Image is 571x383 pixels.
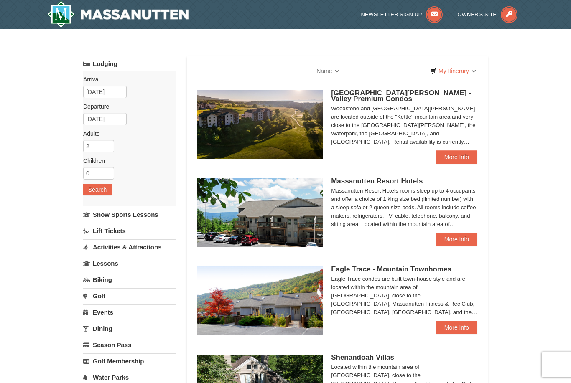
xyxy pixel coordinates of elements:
a: Name [310,63,345,79]
a: Massanutten Resort [47,1,189,28]
a: Snow Sports Lessons [83,207,176,222]
a: Newsletter Sign Up [361,11,443,18]
a: Golf [83,288,176,304]
a: Dining [83,321,176,336]
a: Lodging [83,56,176,71]
span: Shenandoah Villas [331,353,394,361]
a: Events [83,304,176,320]
a: Lessons [83,256,176,271]
span: Owner's Site [458,11,497,18]
label: Departure [83,102,170,111]
label: Adults [83,129,170,138]
label: Children [83,157,170,165]
a: Lift Tickets [83,223,176,238]
img: 19218983-1-9b289e55.jpg [197,266,323,335]
a: More Info [436,233,477,246]
a: More Info [436,321,477,334]
div: Massanutten Resort Hotels rooms sleep up to 4 occupants and offer a choice of 1 king size bed (li... [331,187,477,228]
img: 19219041-4-ec11c166.jpg [197,90,323,159]
a: My Itinerary [425,65,482,77]
img: Massanutten Resort Logo [47,1,189,28]
span: Eagle Trace - Mountain Townhomes [331,265,451,273]
a: Biking [83,272,176,287]
a: Owner's Site [458,11,518,18]
a: Golf Membership [83,353,176,369]
span: Newsletter Sign Up [361,11,422,18]
a: Season Pass [83,337,176,353]
a: Activities & Attractions [83,239,176,255]
div: Woodstone and [GEOGRAPHIC_DATA][PERSON_NAME] are located outside of the "Kettle" mountain area an... [331,104,477,146]
button: Search [83,184,112,195]
div: Eagle Trace condos are built town-house style and are located within the mountain area of [GEOGRA... [331,275,477,317]
img: 19219026-1-e3b4ac8e.jpg [197,178,323,247]
a: More Info [436,150,477,164]
label: Arrival [83,75,170,84]
span: Massanutten Resort Hotels [331,177,423,185]
span: [GEOGRAPHIC_DATA][PERSON_NAME] - Valley Premium Condos [331,89,471,103]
